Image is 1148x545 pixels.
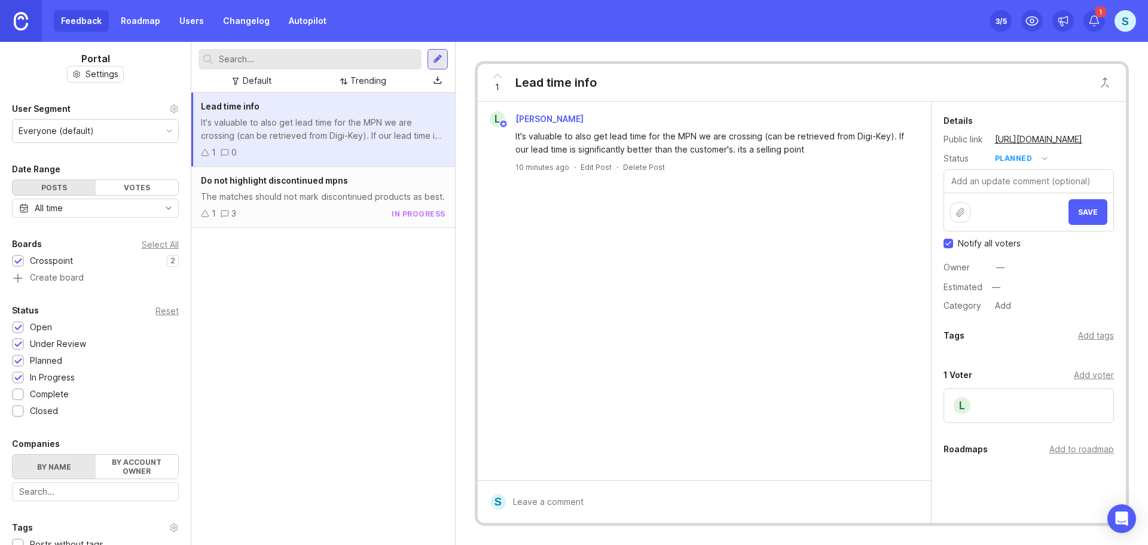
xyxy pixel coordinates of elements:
[212,207,216,220] div: 1
[231,146,237,159] div: 0
[170,256,175,266] p: 2
[96,180,179,195] div: Votes
[991,298,1015,313] div: Add
[616,162,618,172] div: ·
[12,162,60,176] div: Date Range
[1115,10,1136,32] button: S
[944,299,985,312] div: Category
[392,209,445,219] div: in progress
[30,321,52,334] div: Open
[515,130,907,156] div: It's valuable to also get lead time for the MPN we are crossing (can be retrieved from Digi-Key)....
[13,455,96,479] label: By name
[515,114,584,124] span: [PERSON_NAME]
[243,74,271,87] div: Default
[944,152,985,165] div: Status
[515,162,569,172] a: 10 minutes ago
[142,241,179,248] div: Select All
[12,520,33,535] div: Tags
[191,93,455,167] a: Lead time infoIt's valuable to also get lead time for the MPN we are crossing (can be retrieved f...
[574,162,576,172] div: ·
[990,10,1012,32] button: 3/5
[985,298,1015,313] a: Add
[623,162,665,172] div: Delete Post
[201,116,445,142] div: It's valuable to also get lead time for the MPN we are crossing (can be retrieved from Digi-Key)....
[30,404,58,418] div: Closed
[944,261,985,274] div: Owner
[483,111,593,127] a: L[PERSON_NAME]
[1078,329,1114,342] div: Add tags
[30,337,86,351] div: Under Review
[1049,443,1114,456] div: Add to roadmap
[350,74,386,87] div: Trending
[944,328,964,343] div: Tags
[30,254,73,267] div: Crosspoint
[159,203,178,213] svg: toggle icon
[172,10,211,32] a: Users
[1074,369,1114,382] div: Add voter
[12,303,39,318] div: Status
[991,132,1086,147] a: [URL][DOMAIN_NAME]
[14,12,28,31] img: Canny Home
[581,162,612,172] div: Edit Post
[1107,504,1136,533] div: Open Intercom Messenger
[1078,208,1098,217] span: Save
[282,10,334,32] a: Autopilot
[155,307,179,314] div: Reset
[944,368,972,382] div: 1 Voter
[996,261,1004,274] div: —
[1068,199,1107,225] button: Save
[201,175,348,185] span: Do not highlight discontinued mpns
[96,455,179,479] label: By account owner
[67,66,124,83] button: Settings
[191,167,455,228] a: Do not highlight discontinued mpnsThe matches should not mark discontinued products as best.13in ...
[12,273,179,284] a: Create board
[30,354,62,367] div: Planned
[219,53,417,66] input: Search...
[19,485,172,498] input: Search...
[1095,7,1106,17] span: 1
[499,120,508,129] img: member badge
[19,124,94,138] div: Everyone (default)
[490,111,505,127] div: L
[81,51,110,66] h1: Portal
[35,202,63,215] div: All time
[30,371,75,384] div: In Progress
[958,238,1021,249] span: Notify all voters
[201,101,259,111] span: Lead time info
[988,279,1004,295] div: —
[30,388,69,401] div: Complete
[944,114,973,128] div: Details
[12,437,60,451] div: Companies
[201,190,445,203] div: The matches should not mark discontinued products as best.
[995,152,1033,165] div: planned
[996,13,1007,29] div: 3 /5
[86,68,118,80] span: Settings
[114,10,167,32] a: Roadmap
[491,494,506,510] div: S
[952,396,972,415] div: L
[944,442,988,456] div: Roadmaps
[944,133,985,146] div: Public link
[944,283,982,291] div: Estimated
[515,74,597,91] div: Lead time info
[12,237,42,251] div: Boards
[12,102,71,116] div: User Segment
[216,10,277,32] a: Changelog
[13,180,96,195] div: Posts
[231,207,236,220] div: 3
[212,146,216,159] div: 1
[495,81,499,94] span: 1
[944,239,953,248] input: Checkbox to toggle notify voters
[1093,71,1117,95] button: Close button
